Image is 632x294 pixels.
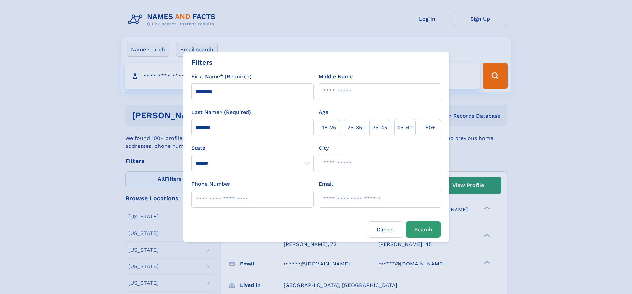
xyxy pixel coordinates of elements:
span: 45‑60 [397,124,413,132]
button: Search [406,221,441,238]
label: City [319,144,329,152]
label: Age [319,108,328,116]
span: 25‑35 [347,124,362,132]
span: 18‑25 [322,124,336,132]
label: First Name* (Required) [191,73,252,81]
span: 60+ [425,124,435,132]
span: 35‑45 [372,124,387,132]
label: Cancel [368,221,403,238]
label: State [191,144,314,152]
label: Phone Number [191,180,230,188]
div: Filters [191,57,213,67]
label: Email [319,180,333,188]
label: Last Name* (Required) [191,108,251,116]
label: Middle Name [319,73,353,81]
